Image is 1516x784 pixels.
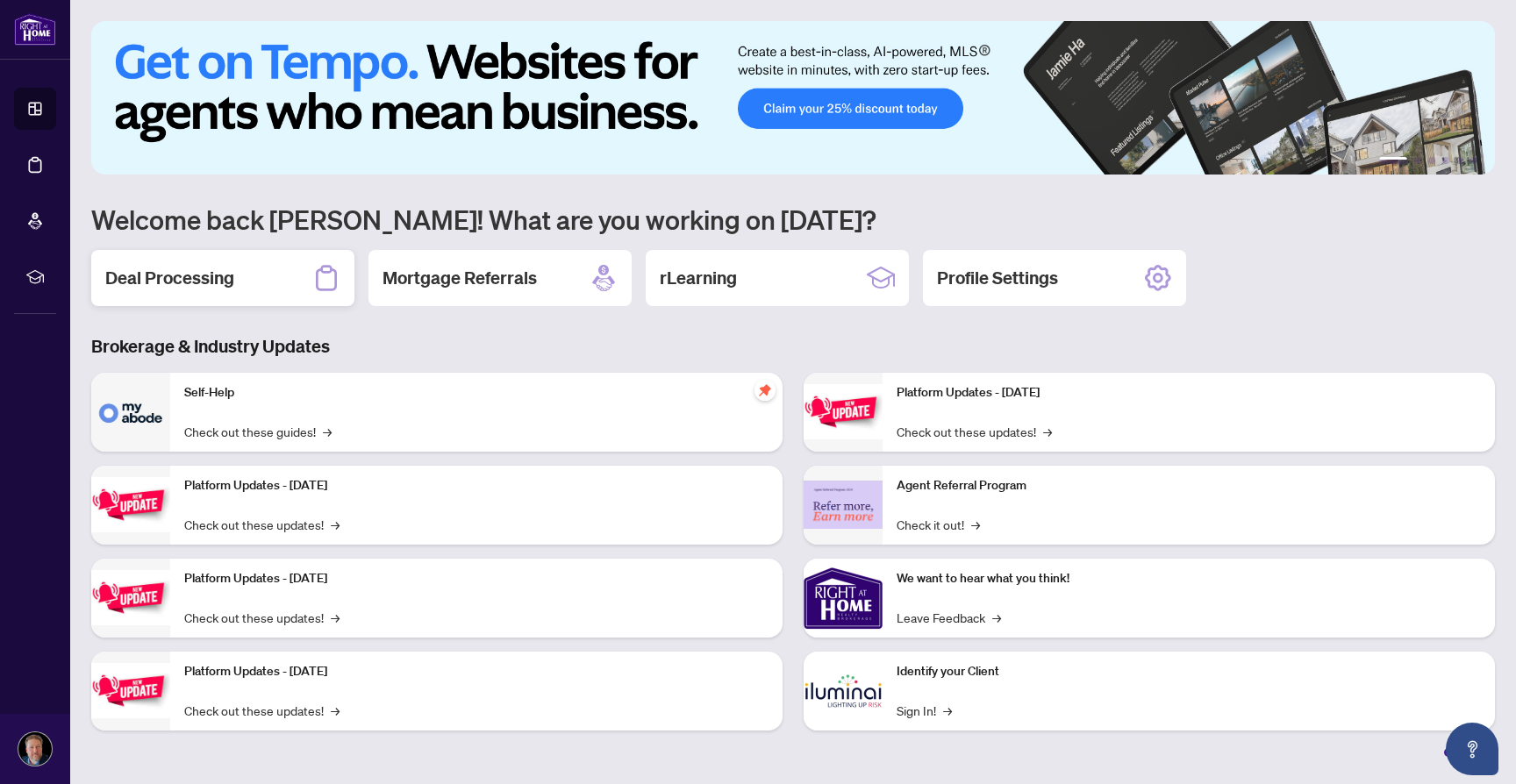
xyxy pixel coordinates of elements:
img: We want to hear what you think! [804,559,883,638]
img: Slide 0 [91,21,1495,175]
p: Self-Help [184,383,769,403]
p: We want to hear what you think! [897,569,1481,588]
p: Agent Referral Program [897,476,1481,495]
span: → [1043,422,1052,441]
button: Open asap [1446,723,1498,775]
p: Platform Updates - [DATE] [184,662,769,681]
img: Identify your Client [804,652,883,731]
span: → [331,701,340,720]
h2: Profile Settings [937,266,1058,290]
h2: rLearning [660,266,737,290]
a: Check out these updates!→ [184,608,340,627]
p: Platform Updates - [DATE] [897,383,1481,403]
a: Check out these guides!→ [184,422,332,441]
button: 2 [1414,157,1421,164]
img: Profile Icon [18,732,52,766]
h3: Brokerage & Industry Updates [91,334,1495,359]
a: Check out these updates!→ [184,515,340,534]
img: logo [14,13,56,46]
button: 3 [1428,157,1435,164]
img: Platform Updates - June 23, 2025 [804,384,883,439]
a: Check it out!→ [897,515,980,534]
img: Self-Help [91,373,170,452]
button: 5 [1456,157,1463,164]
button: 1 [1379,157,1407,164]
a: Check out these updates!→ [897,422,1052,441]
button: 6 [1470,157,1477,164]
p: Platform Updates - [DATE] [184,569,769,588]
h2: Deal Processing [105,266,234,290]
span: → [971,515,980,534]
p: Platform Updates - [DATE] [184,476,769,495]
p: Identify your Client [897,662,1481,681]
a: Leave Feedback→ [897,608,1001,627]
a: Check out these updates!→ [184,701,340,720]
a: Sign In!→ [897,701,952,720]
span: → [992,608,1001,627]
span: → [323,422,332,441]
img: Platform Updates - September 16, 2025 [91,477,170,532]
h1: Welcome back [PERSON_NAME]! What are you working on [DATE]? [91,203,1495,236]
button: 4 [1442,157,1449,164]
img: Platform Updates - July 21, 2025 [91,570,170,625]
span: → [943,701,952,720]
img: Agent Referral Program [804,481,883,529]
img: Platform Updates - July 8, 2025 [91,663,170,718]
span: → [331,608,340,627]
span: pushpin [754,380,776,401]
h2: Mortgage Referrals [383,266,537,290]
span: → [331,515,340,534]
